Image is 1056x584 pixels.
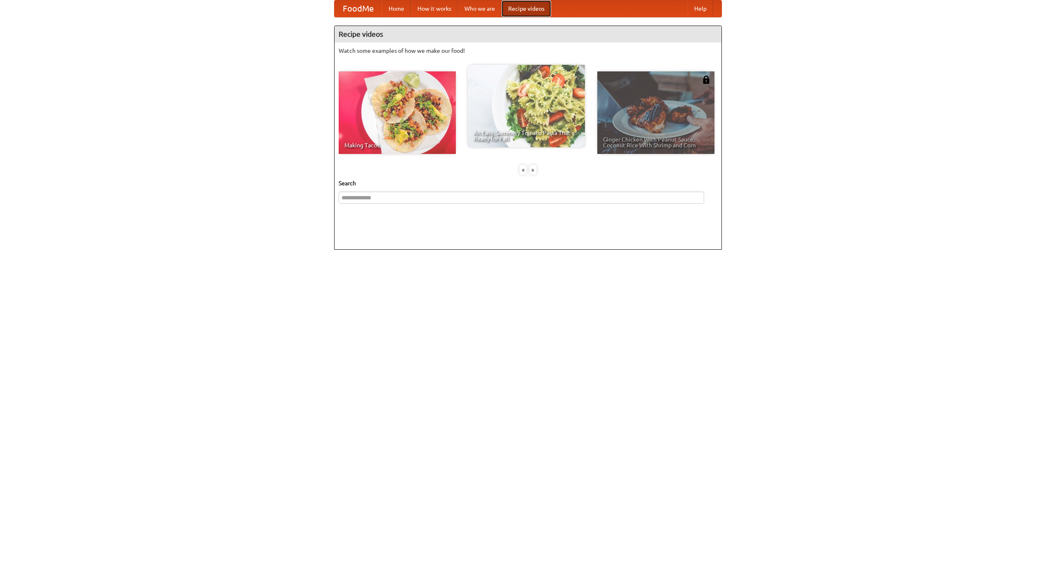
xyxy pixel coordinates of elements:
a: Who we are [458,0,502,17]
a: An Easy, Summery Tomato Pasta That's Ready for Fall [468,65,585,147]
a: Making Tacos [339,71,456,154]
span: An Easy, Summery Tomato Pasta That's Ready for Fall [474,130,579,142]
h4: Recipe videos [335,26,721,43]
p: Watch some examples of how we make our food! [339,47,717,55]
a: Help [688,0,713,17]
div: » [529,165,537,175]
a: How it works [411,0,458,17]
div: « [519,165,527,175]
a: FoodMe [335,0,382,17]
h5: Search [339,179,717,187]
span: Making Tacos [344,142,450,148]
a: Home [382,0,411,17]
a: Recipe videos [502,0,551,17]
img: 483408.png [702,76,710,84]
